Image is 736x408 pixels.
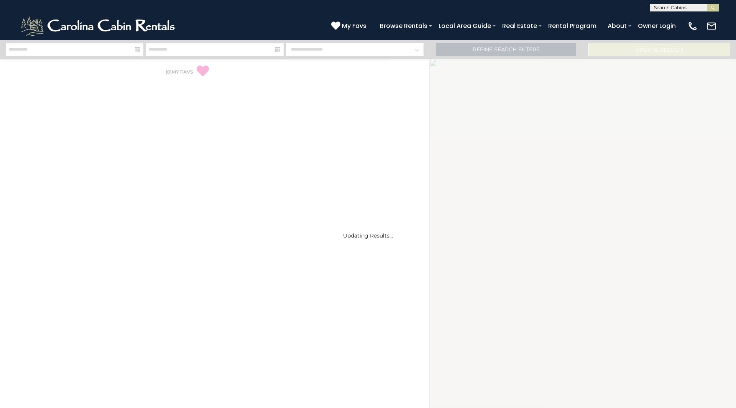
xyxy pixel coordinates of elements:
[331,21,368,31] a: My Favs
[544,19,600,33] a: Rental Program
[376,19,431,33] a: Browse Rentals
[435,19,495,33] a: Local Area Guide
[706,21,717,31] img: mail-regular-white.png
[604,19,631,33] a: About
[498,19,541,33] a: Real Estate
[634,19,680,33] a: Owner Login
[342,21,366,31] span: My Favs
[687,21,698,31] img: phone-regular-white.png
[19,15,178,38] img: White-1-2.png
